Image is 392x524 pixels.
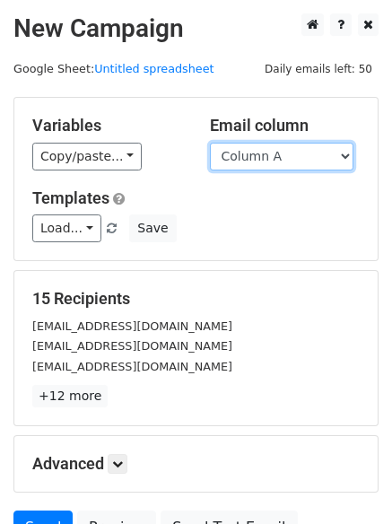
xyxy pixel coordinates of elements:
a: Untitled spreadsheet [94,62,213,75]
small: [EMAIL_ADDRESS][DOMAIN_NAME] [32,319,232,333]
h5: Email column [210,116,361,135]
a: Templates [32,188,109,207]
a: Load... [32,214,101,242]
a: +12 more [32,385,108,407]
a: Daily emails left: 50 [258,62,379,75]
button: Save [129,214,176,242]
iframe: Chat Widget [302,438,392,524]
small: [EMAIL_ADDRESS][DOMAIN_NAME] [32,339,232,353]
small: [EMAIL_ADDRESS][DOMAIN_NAME] [32,360,232,373]
a: Copy/paste... [32,143,142,170]
h5: 15 Recipients [32,289,360,309]
h5: Advanced [32,454,360,474]
small: Google Sheet: [13,62,214,75]
h2: New Campaign [13,13,379,44]
h5: Variables [32,116,183,135]
span: Daily emails left: 50 [258,59,379,79]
